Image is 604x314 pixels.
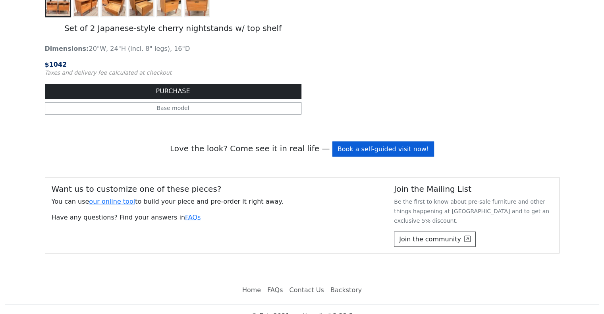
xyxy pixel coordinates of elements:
p: 20"W, 24"H (incl. 8" legs), 16"D [45,44,301,54]
span: $ 1042 [45,61,67,68]
small: Be the first to know about pre-sale furniture and other things happening at [GEOGRAPHIC_DATA] and... [394,198,549,223]
small: Taxes and delivery fee calculated at checkout [45,69,172,76]
h5: Want us to customize one of these pieces? [52,184,382,193]
a: Home [239,282,264,298]
a: FAQs [185,213,201,221]
h5: Set of 2 Japanese-style cherry nightstands w/ top shelf [45,17,301,41]
a: Base model [45,102,301,114]
h5: Join the Mailing List [394,184,552,193]
a: our online tool [89,197,135,205]
p: Have any questions? Find your answers in [52,212,382,222]
strong: Dimensions: [45,45,89,52]
p: You can use to build your piece and pre-order it right away. [52,196,382,206]
button: PURCHASE [45,84,301,99]
a: FAQs [264,282,286,298]
a: Contact Us [286,282,327,298]
a: Book a self-guided visit now! [332,141,434,156]
a: Backstory [327,282,365,298]
p: Love the look? Come see it in real life — [45,140,560,158]
button: Join the community [394,231,476,247]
